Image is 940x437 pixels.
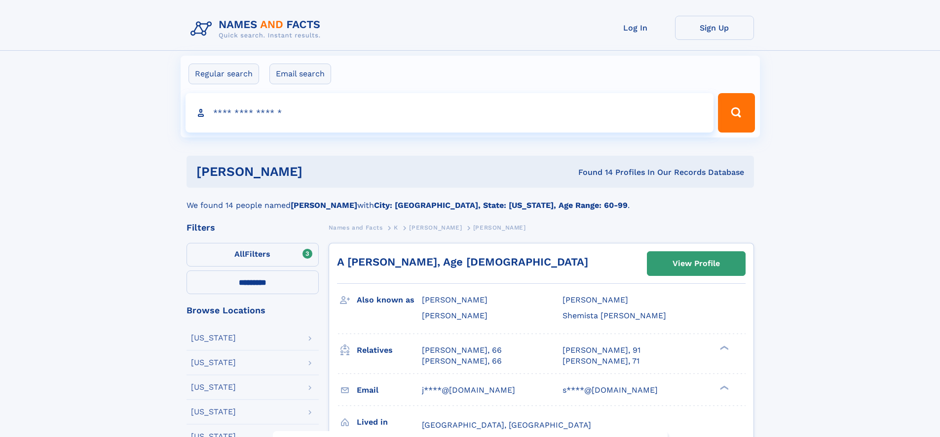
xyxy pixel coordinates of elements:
[357,414,422,431] h3: Lived in
[191,334,236,342] div: [US_STATE]
[563,311,666,320] span: Shemista [PERSON_NAME]
[291,201,357,210] b: [PERSON_NAME]
[357,382,422,399] h3: Email
[191,383,236,391] div: [US_STATE]
[186,93,714,133] input: search input
[422,345,502,356] a: [PERSON_NAME], 66
[596,16,675,40] a: Log In
[187,16,329,42] img: Logo Names and Facts
[422,356,502,367] a: [PERSON_NAME], 66
[422,420,591,430] span: [GEOGRAPHIC_DATA], [GEOGRAPHIC_DATA]
[409,221,462,234] a: [PERSON_NAME]
[187,306,319,315] div: Browse Locations
[269,64,331,84] label: Email search
[234,249,245,259] span: All
[188,64,259,84] label: Regular search
[422,311,488,320] span: [PERSON_NAME]
[647,252,745,275] a: View Profile
[394,224,398,231] span: K
[718,93,754,133] button: Search Button
[409,224,462,231] span: [PERSON_NAME]
[357,292,422,308] h3: Also known as
[717,344,729,351] div: ❯
[191,408,236,416] div: [US_STATE]
[563,345,640,356] a: [PERSON_NAME], 91
[191,359,236,367] div: [US_STATE]
[473,224,526,231] span: [PERSON_NAME]
[196,166,441,178] h1: [PERSON_NAME]
[187,188,754,211] div: We found 14 people named with .
[374,201,628,210] b: City: [GEOGRAPHIC_DATA], State: [US_STATE], Age Range: 60-99
[440,167,744,178] div: Found 14 Profiles In Our Records Database
[394,221,398,234] a: K
[187,223,319,232] div: Filters
[563,356,639,367] a: [PERSON_NAME], 71
[717,384,729,391] div: ❯
[187,243,319,267] label: Filters
[329,221,383,234] a: Names and Facts
[673,252,720,275] div: View Profile
[357,342,422,359] h3: Relatives
[675,16,754,40] a: Sign Up
[337,256,588,268] a: A [PERSON_NAME], Age [DEMOGRAPHIC_DATA]
[422,295,488,304] span: [PERSON_NAME]
[563,295,628,304] span: [PERSON_NAME]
